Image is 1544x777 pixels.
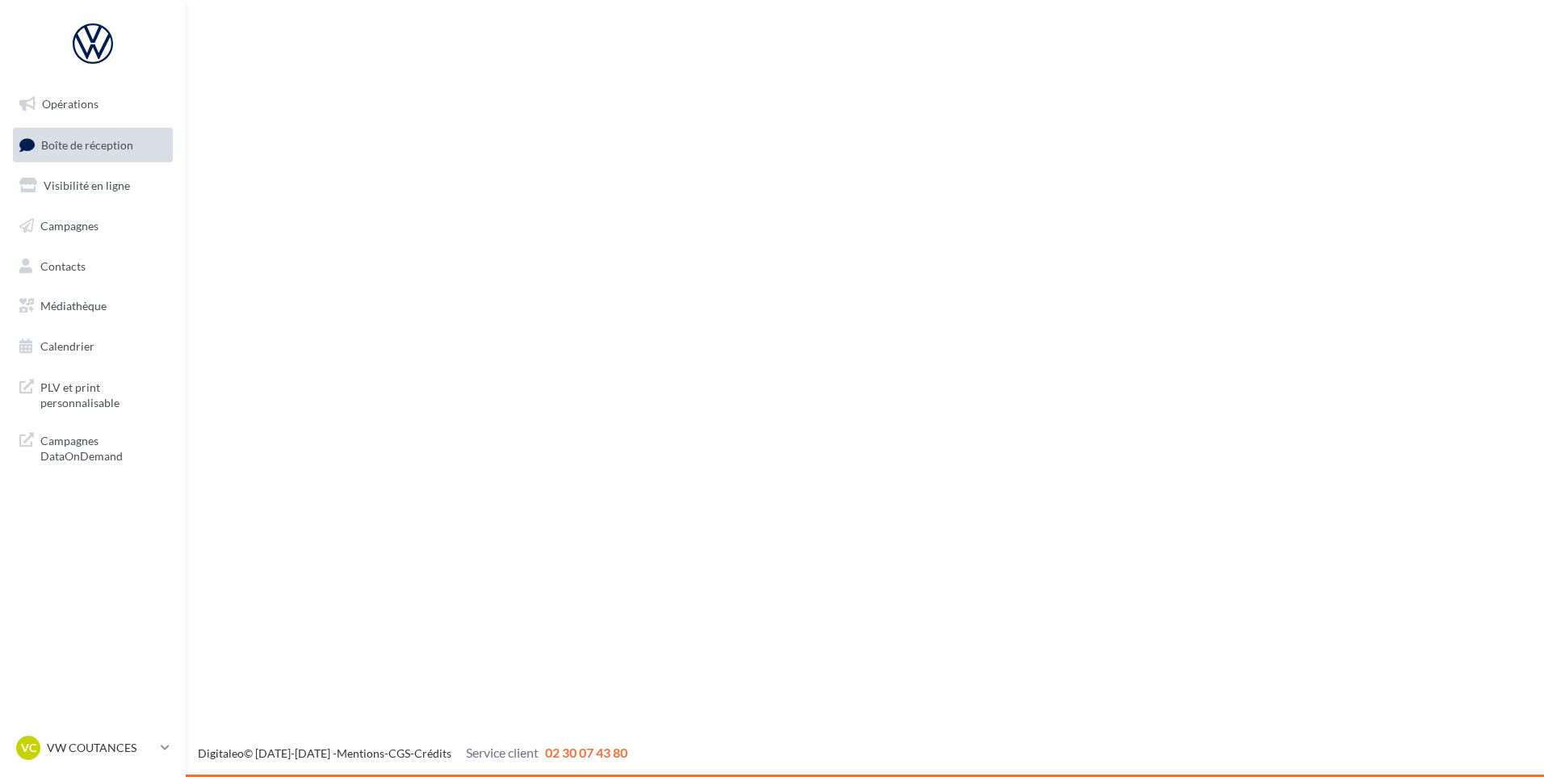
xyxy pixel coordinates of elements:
a: VC VW COUTANCES [13,733,173,763]
a: Visibilité en ligne [10,169,176,203]
a: CGS [388,746,410,760]
a: Opérations [10,87,176,121]
a: Médiathèque [10,289,176,323]
a: PLV et print personnalisable [10,370,176,418]
a: Campagnes DataOnDemand [10,423,176,471]
span: Contacts [40,258,86,272]
span: Campagnes DataOnDemand [40,430,166,464]
span: PLV et print personnalisable [40,376,166,411]
a: Digitaleo [198,746,244,760]
a: Campagnes [10,209,176,243]
a: Crédits [414,746,451,760]
a: Contacts [10,250,176,283]
span: Médiathèque [40,299,107,313]
span: Opérations [42,97,99,111]
span: © [DATE]-[DATE] - - - [198,746,627,760]
span: Service client [466,745,539,760]
span: Campagnes [40,219,99,233]
a: Calendrier [10,330,176,363]
span: Boîte de réception [41,137,133,151]
span: 02 30 07 43 80 [545,745,627,760]
span: Calendrier [40,339,94,353]
p: VW COUTANCES [47,740,154,756]
a: Boîte de réception [10,128,176,162]
span: VC [21,740,36,756]
a: Mentions [337,746,384,760]
span: Visibilité en ligne [44,178,130,192]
